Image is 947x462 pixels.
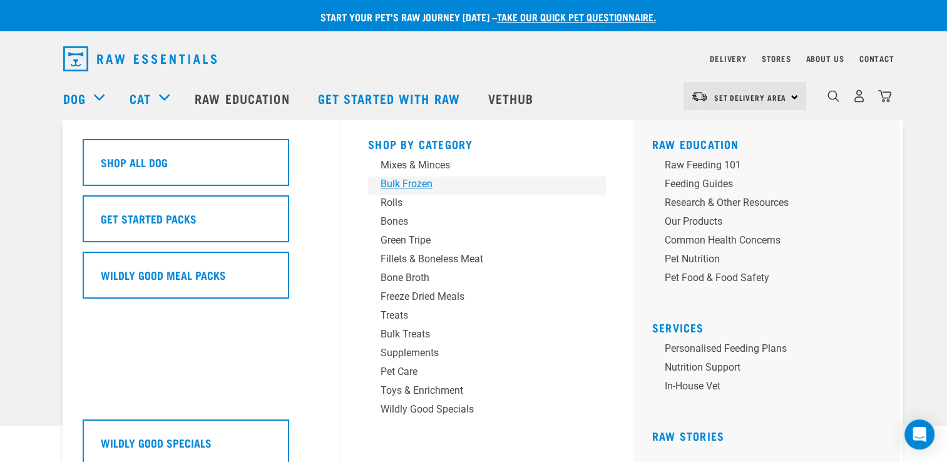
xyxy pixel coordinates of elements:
a: Feeding Guides [652,177,890,195]
a: Raw Feeding 101 [652,158,890,177]
a: Cat [130,89,151,108]
a: Pet Food & Food Safety [652,270,890,289]
a: Delivery [710,56,746,61]
a: Research & Other Resources [652,195,890,214]
h5: Wildly Good Specials [101,434,212,451]
h5: Shop By Category [368,138,606,148]
a: Get Started Packs [83,195,320,252]
a: Raw Education [182,73,305,123]
a: Personalised Feeding Plans [652,341,890,360]
h5: Services [652,321,890,331]
div: Supplements [381,346,576,361]
a: Freeze Dried Meals [368,289,606,308]
a: Shop All Dog [83,139,320,195]
a: Our Products [652,214,890,233]
div: Fillets & Boneless Meat [381,252,576,267]
div: Our Products [665,214,860,229]
a: Wildly Good Specials [368,402,606,421]
a: Get started with Raw [305,73,476,123]
h5: Get Started Packs [101,210,197,227]
div: Bone Broth [381,270,576,285]
a: Rolls [368,195,606,214]
span: Set Delivery Area [714,95,787,100]
a: Contact [859,56,894,61]
a: Pet Nutrition [652,252,890,270]
a: In-house vet [652,379,890,398]
div: Wildly Good Specials [381,402,576,417]
a: Bulk Treats [368,327,606,346]
a: take our quick pet questionnaire. [497,14,656,19]
img: user.png [852,90,866,103]
div: Research & Other Resources [665,195,860,210]
a: Wildly Good Meal Packs [83,252,320,308]
div: Bulk Frozen [381,177,576,192]
div: Bones [381,214,576,229]
div: Open Intercom Messenger [904,419,934,449]
a: Toys & Enrichment [368,383,606,402]
a: Common Health Concerns [652,233,890,252]
div: Mixes & Minces [381,158,576,173]
nav: dropdown navigation [53,41,894,76]
a: Dog [63,89,86,108]
div: Common Health Concerns [665,233,860,248]
div: Raw Feeding 101 [665,158,860,173]
a: Bones [368,214,606,233]
a: Green Tripe [368,233,606,252]
img: home-icon@2x.png [878,90,891,103]
h5: Wildly Good Meal Packs [101,267,226,283]
a: Pet Care [368,364,606,383]
a: Stores [762,56,791,61]
a: Vethub [476,73,550,123]
a: Treats [368,308,606,327]
div: Freeze Dried Meals [381,289,576,304]
a: Supplements [368,346,606,364]
div: Feeding Guides [665,177,860,192]
div: Pet Care [381,364,576,379]
div: Rolls [381,195,576,210]
a: Mixes & Minces [368,158,606,177]
a: About Us [806,56,844,61]
div: Bulk Treats [381,327,576,342]
div: Pet Food & Food Safety [665,270,860,285]
a: Fillets & Boneless Meat [368,252,606,270]
a: Raw Stories [652,433,724,439]
a: Bulk Frozen [368,177,606,195]
div: Green Tripe [381,233,576,248]
div: Toys & Enrichment [381,383,576,398]
a: Nutrition Support [652,360,890,379]
a: Bone Broth [368,270,606,289]
img: van-moving.png [691,91,708,102]
div: Pet Nutrition [665,252,860,267]
a: Raw Education [652,141,739,147]
div: Treats [381,308,576,323]
img: home-icon-1@2x.png [827,90,839,102]
h5: Shop All Dog [101,154,168,170]
img: Raw Essentials Logo [63,46,217,71]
